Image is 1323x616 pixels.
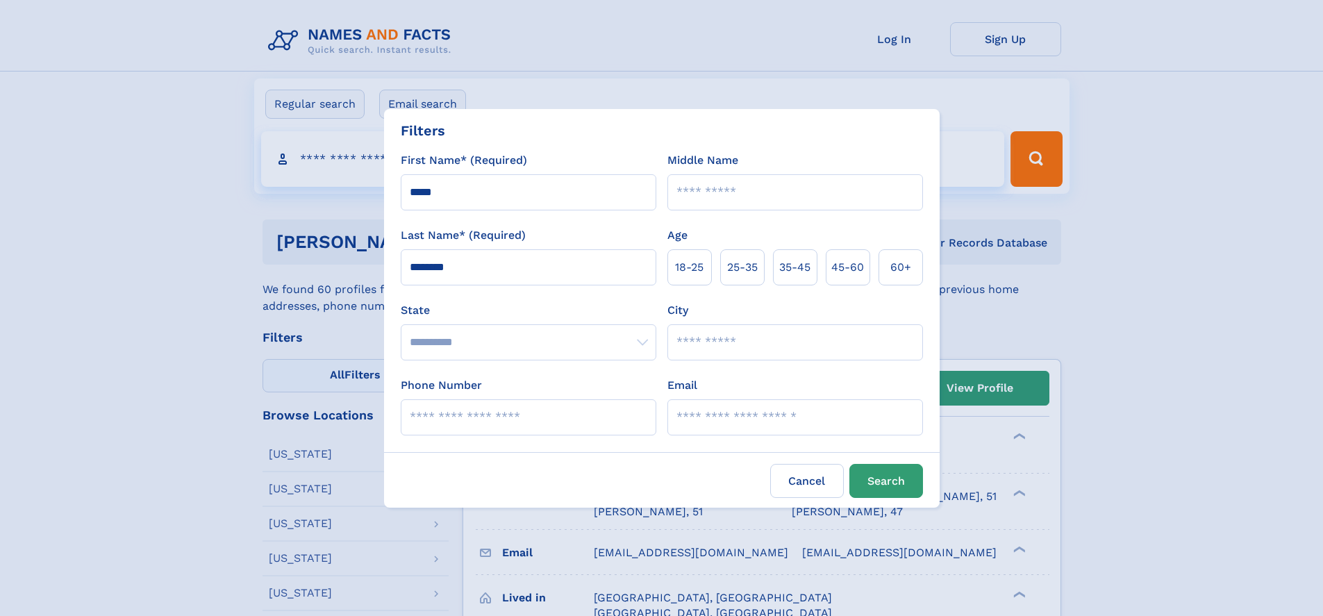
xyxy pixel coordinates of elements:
label: Last Name* (Required) [401,227,526,244]
span: 60+ [890,259,911,276]
span: 45‑60 [831,259,864,276]
label: Middle Name [667,152,738,169]
span: 35‑45 [779,259,810,276]
span: 18‑25 [675,259,704,276]
div: Filters [401,120,445,141]
label: Email [667,377,697,394]
label: Phone Number [401,377,482,394]
label: City [667,302,688,319]
span: 25‑35 [727,259,758,276]
label: Age [667,227,688,244]
label: First Name* (Required) [401,152,527,169]
button: Search [849,464,923,498]
label: State [401,302,656,319]
label: Cancel [770,464,844,498]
